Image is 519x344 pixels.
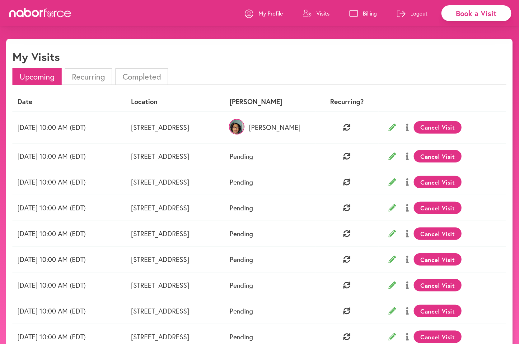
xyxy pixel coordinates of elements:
[225,144,316,169] td: Pending
[12,247,126,273] td: [DATE] 10:00 AM (EDT)
[126,195,225,221] td: [STREET_ADDRESS]
[225,93,316,111] th: [PERSON_NAME]
[126,247,225,273] td: [STREET_ADDRESS]
[414,227,462,240] button: Cancel Visit
[414,279,462,291] button: Cancel Visit
[414,331,462,343] button: Cancel Visit
[65,68,112,85] li: Recurring
[411,10,428,17] p: Logout
[442,5,512,21] div: Book a Visit
[225,273,316,298] td: Pending
[12,144,126,169] td: [DATE] 10:00 AM (EDT)
[12,169,126,195] td: [DATE] 10:00 AM (EDT)
[316,10,330,17] p: Visits
[12,298,126,324] td: [DATE] 10:00 AM (EDT)
[414,176,462,188] button: Cancel Visit
[12,93,126,111] th: Date
[303,4,330,23] a: Visits
[225,298,316,324] td: Pending
[126,273,225,298] td: [STREET_ADDRESS]
[414,121,462,134] button: Cancel Visit
[349,4,377,23] a: Billing
[12,273,126,298] td: [DATE] 10:00 AM (EDT)
[414,305,462,317] button: Cancel Visit
[225,247,316,273] td: Pending
[12,50,60,63] h1: My Visits
[126,169,225,195] td: [STREET_ADDRESS]
[414,253,462,266] button: Cancel Visit
[397,4,428,23] a: Logout
[229,119,245,135] img: tyR2KG1vRfaTp6uPQtc5
[259,10,283,17] p: My Profile
[12,111,126,144] td: [DATE] 10:00 AM (EDT)
[414,202,462,214] button: Cancel Visit
[225,169,316,195] td: Pending
[225,221,316,247] td: Pending
[414,150,462,163] button: Cancel Visit
[115,68,168,85] li: Completed
[363,10,377,17] p: Billing
[230,123,311,131] p: [PERSON_NAME]
[316,93,379,111] th: Recurring?
[126,221,225,247] td: [STREET_ADDRESS]
[245,4,283,23] a: My Profile
[126,144,225,169] td: [STREET_ADDRESS]
[12,221,126,247] td: [DATE] 10:00 AM (EDT)
[225,195,316,221] td: Pending
[126,298,225,324] td: [STREET_ADDRESS]
[12,68,62,85] li: Upcoming
[12,195,126,221] td: [DATE] 10:00 AM (EDT)
[126,111,225,144] td: [STREET_ADDRESS]
[126,93,225,111] th: Location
